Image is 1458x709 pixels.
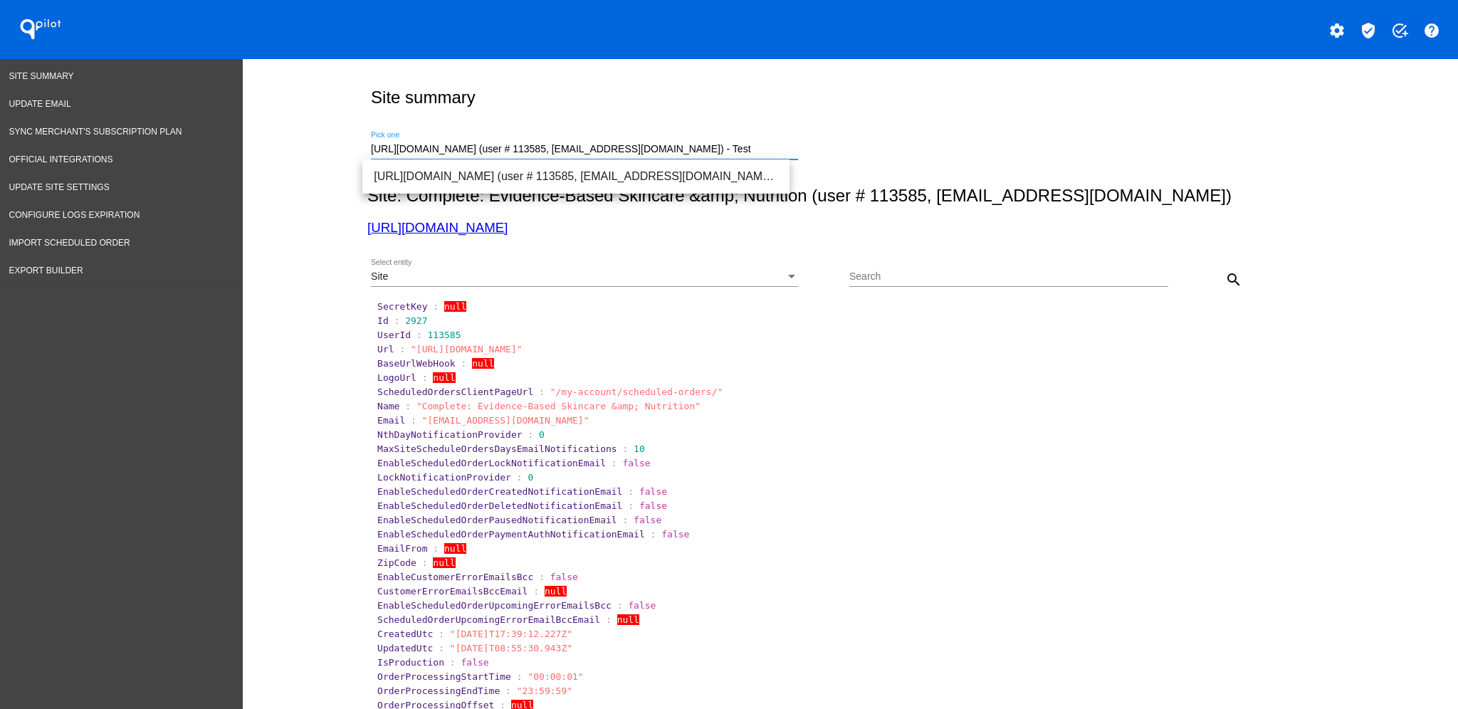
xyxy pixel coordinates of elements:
[622,515,628,525] span: :
[433,372,455,383] span: null
[9,127,182,137] span: Sync Merchant's Subscription Plan
[461,657,488,668] span: false
[377,543,427,554] span: EmailFrom
[433,557,455,568] span: null
[1391,22,1408,39] mat-icon: add_task
[622,443,628,454] span: :
[371,88,476,107] h2: Site summary
[422,557,428,568] span: :
[517,686,572,696] span: "23:59:59"
[367,220,508,235] a: [URL][DOMAIN_NAME]
[411,415,416,426] span: :
[405,315,427,326] span: 2927
[377,557,416,568] span: ZipCode
[377,330,411,340] span: UserId
[628,500,634,511] span: :
[634,443,645,454] span: 10
[377,671,511,682] span: OrderProcessingStartTime
[651,529,656,540] span: :
[505,686,511,696] span: :
[377,643,433,653] span: UpdatedUtc
[9,238,130,248] span: Import Scheduled Order
[405,401,411,411] span: :
[439,643,444,653] span: :
[1423,22,1440,39] mat-icon: help
[617,600,623,611] span: :
[377,315,389,326] span: Id
[377,301,427,312] span: SecretKey
[377,686,500,696] span: OrderProcessingEndTime
[545,586,567,597] span: null
[377,344,394,354] span: Url
[528,429,533,440] span: :
[411,344,523,354] span: "[URL][DOMAIN_NAME]"
[617,614,639,625] span: null
[377,614,600,625] span: ScheduledOrderUpcomingErrorEmailBccEmail
[517,472,523,483] span: :
[450,643,572,653] span: "[DATE]T08:55:30.943Z"
[377,429,523,440] span: NthDayNotificationProvider
[628,486,634,497] span: :
[416,401,701,411] span: "Complete: Evidence-Based Skincare &amp; Nutrition"
[428,330,461,340] span: 113585
[639,500,667,511] span: false
[528,671,583,682] span: "00:00:01"
[377,401,399,411] span: Name
[433,543,439,554] span: :
[367,186,1328,206] h2: Site: Complete: Evidence-Based Skincare &amp; Nutrition (user # 113585, [EMAIL_ADDRESS][DOMAIN_NA...
[550,387,723,397] span: "/my-account/scheduled-orders/"
[9,182,110,192] span: Update Site Settings
[377,572,533,582] span: EnableCustomerErrorEmailsBcc
[528,472,533,483] span: 0
[533,586,539,597] span: :
[377,387,533,397] span: ScheduledOrdersClientPageUrl
[9,210,140,220] span: Configure logs expiration
[9,154,113,164] span: Official Integrations
[450,629,572,639] span: "[DATE]T17:39:12.227Z"
[539,387,545,397] span: :
[394,315,400,326] span: :
[472,358,494,369] span: null
[12,15,69,43] h1: QPilot
[550,572,578,582] span: false
[612,458,617,468] span: :
[374,159,778,194] span: [URL][DOMAIN_NAME] (user # 113585, [EMAIL_ADDRESS][DOMAIN_NAME]) - Test
[377,458,606,468] span: EnableScheduledOrderLockNotificationEmail
[377,600,612,611] span: EnableScheduledOrderUpcomingErrorEmailsBcc
[422,415,589,426] span: "[EMAIL_ADDRESS][DOMAIN_NAME]"
[1328,22,1346,39] mat-icon: settings
[377,629,433,639] span: CreatedUtc
[450,657,456,668] span: :
[422,372,428,383] span: :
[377,500,622,511] span: EnableScheduledOrderDeletedNotificationEmail
[377,529,645,540] span: EnableScheduledOrderPaymentAuthNotificationEmail
[461,358,466,369] span: :
[371,144,798,155] input: Number
[661,529,689,540] span: false
[377,472,511,483] span: LockNotificationProvider
[377,486,622,497] span: EnableScheduledOrderCreatedNotificationEmail
[399,344,405,354] span: :
[1225,271,1242,288] mat-icon: search
[1360,22,1377,39] mat-icon: verified_user
[377,515,617,525] span: EnableScheduledOrderPausedNotificationEmail
[9,266,83,275] span: Export Builder
[439,629,444,639] span: :
[639,486,667,497] span: false
[444,543,466,554] span: null
[539,429,545,440] span: 0
[517,671,523,682] span: :
[377,372,416,383] span: LogoUrl
[416,330,422,340] span: :
[377,586,528,597] span: CustomerErrorEmailsBccEmail
[371,271,388,282] span: Site
[377,657,444,668] span: IsProduction
[371,271,798,283] mat-select: Select entity
[634,515,661,525] span: false
[444,301,466,312] span: null
[433,301,439,312] span: :
[377,358,456,369] span: BaseUrlWebHook
[622,458,650,468] span: false
[606,614,612,625] span: :
[377,443,617,454] span: MaxSiteScheduleOrdersDaysEmailNotifications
